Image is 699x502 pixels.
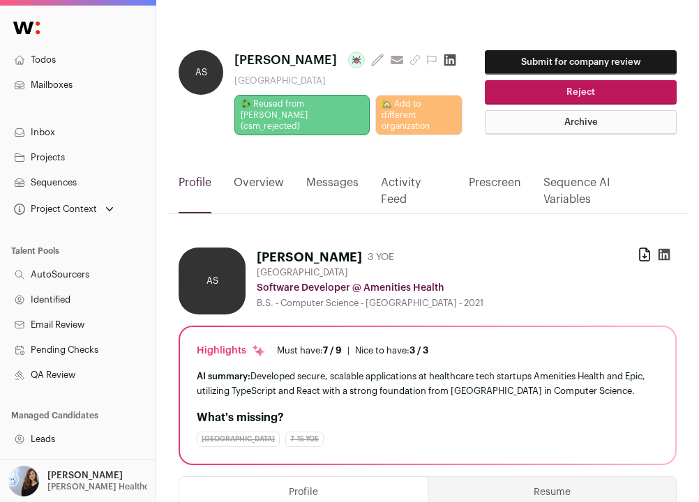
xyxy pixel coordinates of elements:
[197,409,659,426] h2: What's missing?
[409,346,428,355] span: 3 / 3
[234,174,284,213] a: Overview
[197,432,280,447] div: [GEOGRAPHIC_DATA]
[197,369,659,398] div: Developed secure, scalable applications at healthcare tech startups Amenities Health and Epic, ut...
[47,481,163,492] p: [PERSON_NAME] Healthcare
[11,199,116,219] button: Open dropdown
[234,75,463,86] div: [GEOGRAPHIC_DATA]
[469,174,521,213] a: Prescreen
[277,345,342,356] div: Must have:
[355,345,428,356] div: Nice to have:
[323,346,342,355] span: 7 / 9
[197,344,266,358] div: Highlights
[179,50,223,95] div: AS
[375,95,463,135] a: 🏡 Add to different organization
[277,345,428,356] ul: |
[368,250,394,264] div: 3 YOE
[11,204,97,215] div: Project Context
[257,248,362,267] h1: [PERSON_NAME]
[485,80,677,105] button: Reject
[179,248,246,314] div: AS
[197,372,250,381] span: AI summary:
[485,110,677,135] button: Archive
[306,174,359,213] a: Messages
[257,298,677,309] div: B.S. - Computer Science - [GEOGRAPHIC_DATA] - 2021
[257,267,348,278] span: [GEOGRAPHIC_DATA]
[47,470,123,481] p: [PERSON_NAME]
[285,432,324,447] div: 7-15 YOE
[543,174,654,213] a: Sequence AI Variables
[6,466,150,496] button: Open dropdown
[179,174,211,213] a: Profile
[234,95,370,135] a: ♻️ Reused from [PERSON_NAME] (csm_rejected)
[6,14,47,42] img: Wellfound
[485,50,677,75] button: Submit for company review
[8,466,39,496] img: 2529878-medium_jpg
[381,174,446,213] a: Activity Feed
[234,50,337,70] span: [PERSON_NAME]
[257,281,677,295] div: Software Developer @ Amenities Health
